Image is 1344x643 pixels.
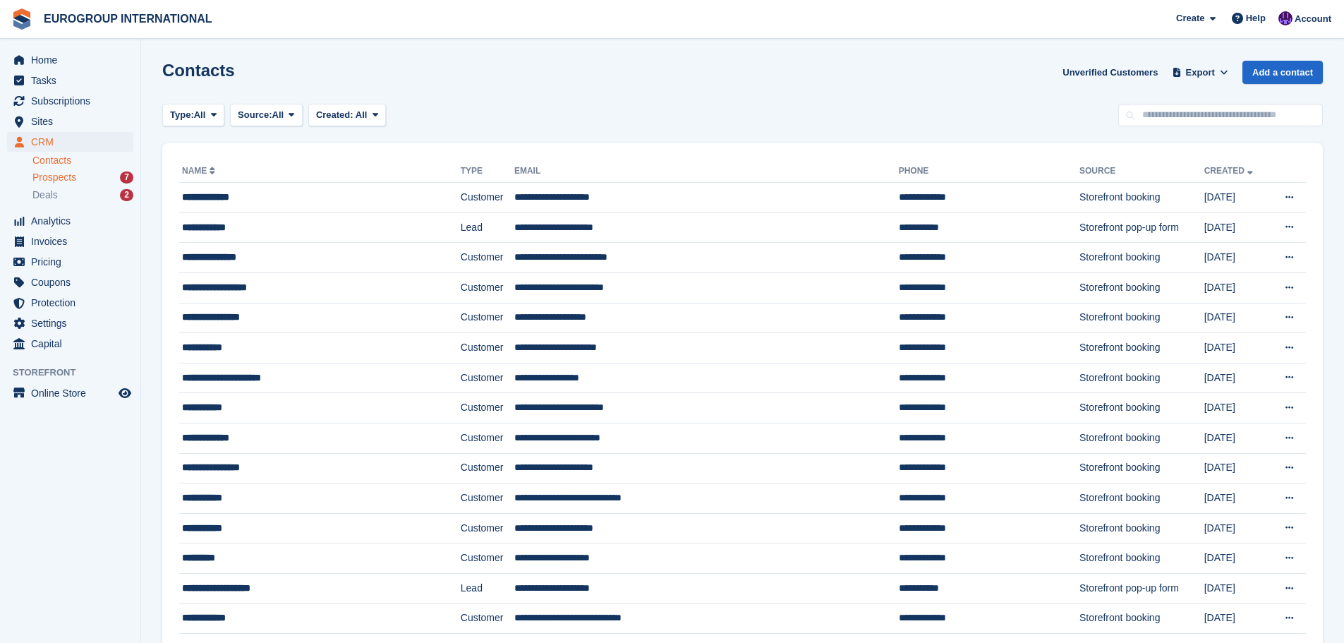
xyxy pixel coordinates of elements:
th: Phone [899,160,1079,183]
span: Source: [238,108,272,122]
span: Coupons [31,272,116,292]
td: Storefront booking [1079,272,1204,303]
button: Type: All [162,104,224,127]
span: Pricing [31,252,116,272]
td: [DATE] [1204,333,1269,363]
span: Export [1186,66,1215,80]
img: stora-icon-8386f47178a22dfd0bd8f6a31ec36ba5ce8667c1dd55bd0f319d3a0aa187defe.svg [11,8,32,30]
td: Customer [461,603,514,634]
td: [DATE] [1204,513,1269,543]
a: menu [7,50,133,70]
span: Prospects [32,171,76,184]
img: Calvin Tickner [1278,11,1292,25]
td: Customer [461,393,514,423]
a: menu [7,211,133,231]
a: menu [7,91,133,111]
td: [DATE] [1204,183,1269,213]
td: Storefront booking [1079,513,1204,543]
span: Online Store [31,383,116,403]
a: Contacts [32,154,133,167]
td: Storefront booking [1079,183,1204,213]
a: menu [7,293,133,313]
th: Type [461,160,514,183]
td: Customer [461,333,514,363]
td: Customer [461,183,514,213]
button: Created: All [308,104,386,127]
td: Storefront booking [1079,453,1204,483]
td: [DATE] [1204,243,1269,273]
td: Storefront pop-up form [1079,573,1204,603]
a: Name [182,166,218,176]
span: Protection [31,293,116,313]
button: Source: All [230,104,303,127]
td: [DATE] [1204,453,1269,483]
span: Account [1295,12,1331,26]
span: Settings [31,313,116,333]
a: menu [7,112,133,131]
span: Invoices [31,232,116,251]
a: Prospects 7 [32,170,133,185]
td: [DATE] [1204,212,1269,243]
th: Source [1079,160,1204,183]
span: CRM [31,132,116,152]
td: Customer [461,543,514,574]
td: Customer [461,483,514,514]
div: 2 [120,189,133,201]
th: Email [514,160,899,183]
span: Home [31,50,116,70]
span: Created: [316,109,353,120]
a: Unverified Customers [1057,61,1163,84]
a: menu [7,383,133,403]
td: Customer [461,453,514,483]
span: All [194,108,206,122]
td: Storefront booking [1079,483,1204,514]
td: Storefront booking [1079,363,1204,393]
a: menu [7,71,133,90]
td: Lead [461,212,514,243]
a: menu [7,313,133,333]
a: Deals 2 [32,188,133,203]
a: Preview store [116,385,133,402]
td: [DATE] [1204,272,1269,303]
a: Add a contact [1242,61,1323,84]
td: [DATE] [1204,303,1269,333]
div: 7 [120,172,133,184]
td: Customer [461,513,514,543]
td: Storefront booking [1079,333,1204,363]
a: menu [7,132,133,152]
td: Customer [461,243,514,273]
td: Storefront booking [1079,303,1204,333]
a: menu [7,232,133,251]
span: Subscriptions [31,91,116,111]
td: Storefront booking [1079,543,1204,574]
h1: Contacts [162,61,235,80]
td: [DATE] [1204,363,1269,393]
a: menu [7,334,133,354]
span: Create [1176,11,1204,25]
td: Customer [461,363,514,393]
td: [DATE] [1204,603,1269,634]
span: Capital [31,334,116,354]
a: menu [7,252,133,272]
a: EUROGROUP INTERNATIONAL [38,7,218,30]
td: Customer [461,423,514,453]
td: Customer [461,272,514,303]
span: Deals [32,188,58,202]
td: [DATE] [1204,543,1269,574]
span: Analytics [31,211,116,231]
td: [DATE] [1204,393,1269,423]
td: Storefront booking [1079,423,1204,453]
span: Tasks [31,71,116,90]
td: Storefront booking [1079,243,1204,273]
td: [DATE] [1204,423,1269,453]
td: [DATE] [1204,483,1269,514]
span: All [272,108,284,122]
a: menu [7,272,133,292]
td: Storefront booking [1079,603,1204,634]
td: Customer [461,303,514,333]
a: Created [1204,166,1256,176]
span: Help [1246,11,1266,25]
button: Export [1169,61,1231,84]
td: Lead [461,573,514,603]
td: Storefront pop-up form [1079,212,1204,243]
